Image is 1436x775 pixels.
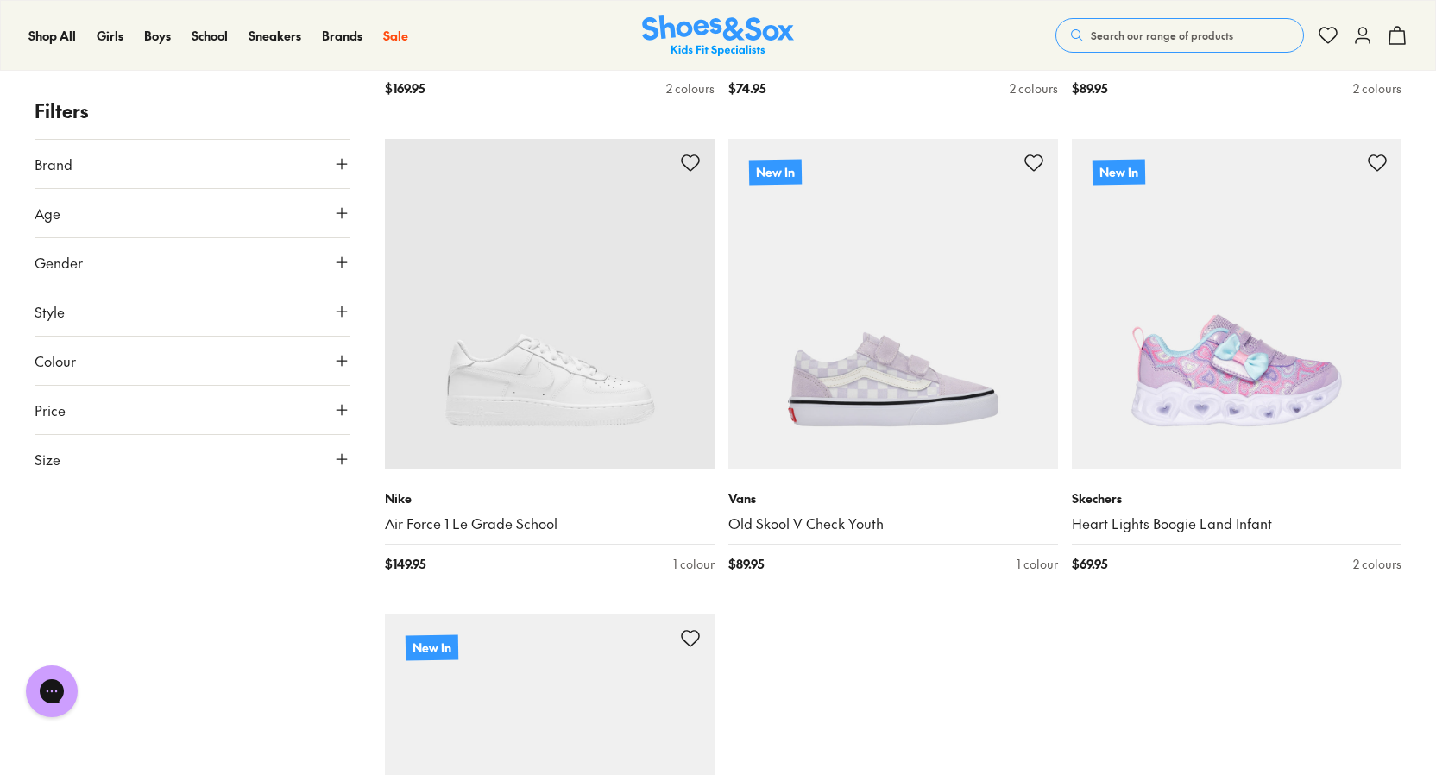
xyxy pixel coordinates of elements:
img: SNS_Logo_Responsive.svg [642,15,794,57]
a: Sneakers [249,27,301,45]
span: Price [35,400,66,420]
button: Brand [35,140,350,188]
p: Nike [385,489,715,507]
span: $ 169.95 [385,79,425,98]
div: 1 colour [673,555,715,573]
div: 2 colours [666,79,715,98]
span: $ 69.95 [1072,555,1107,573]
iframe: Gorgias live chat messenger [17,659,86,723]
span: Style [35,301,65,322]
p: Filters [35,97,350,125]
button: Age [35,189,350,237]
div: 2 colours [1353,79,1401,98]
p: New In [749,160,802,186]
button: Gender [35,238,350,287]
a: New In [728,139,1058,469]
span: $ 89.95 [728,555,764,573]
a: Girls [97,27,123,45]
span: Sale [383,27,408,44]
span: $ 74.95 [728,79,765,98]
a: Brands [322,27,362,45]
button: Price [35,386,350,434]
span: Brands [322,27,362,44]
a: Heart Lights Boogie Land Infant [1072,514,1401,533]
span: Colour [35,350,76,371]
span: Size [35,449,60,469]
div: 2 colours [1353,555,1401,573]
button: Size [35,435,350,483]
span: Boys [144,27,171,44]
a: Boys [144,27,171,45]
a: New In [1072,139,1401,469]
span: Age [35,203,60,224]
div: 2 colours [1010,79,1058,98]
span: Shop All [28,27,76,44]
span: Girls [97,27,123,44]
span: Brand [35,154,72,174]
a: Shop All [28,27,76,45]
span: School [192,27,228,44]
p: Skechers [1072,489,1401,507]
a: Sale [383,27,408,45]
p: New In [1093,160,1145,186]
a: Air Force 1 Le Grade School [385,514,715,533]
button: Colour [35,337,350,385]
span: Search our range of products [1091,28,1233,43]
button: Search our range of products [1055,18,1304,53]
button: Style [35,287,350,336]
span: Sneakers [249,27,301,44]
a: School [192,27,228,45]
span: $ 149.95 [385,555,425,573]
a: Shoes & Sox [642,15,794,57]
span: Gender [35,252,83,273]
span: $ 89.95 [1072,79,1107,98]
p: New In [406,635,458,661]
div: 1 colour [1017,555,1058,573]
a: Old Skool V Check Youth [728,514,1058,533]
p: Vans [728,489,1058,507]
